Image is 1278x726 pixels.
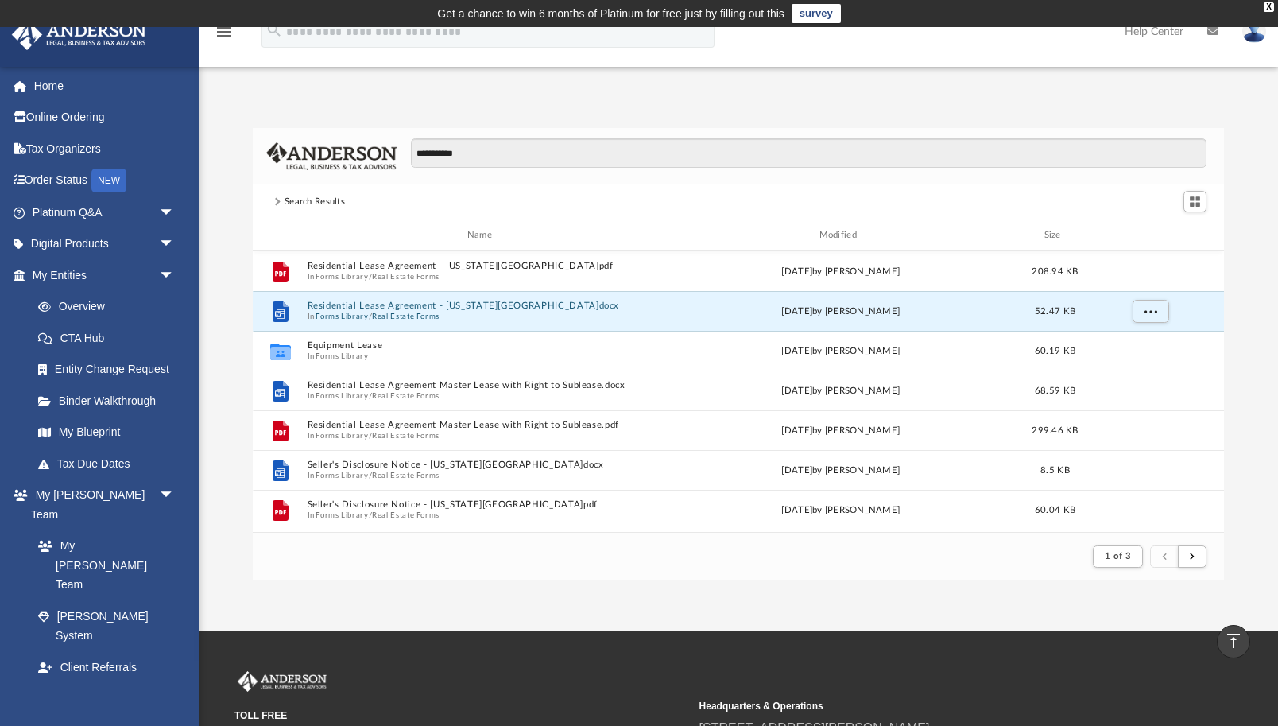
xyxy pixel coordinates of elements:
[307,311,658,321] span: In
[22,291,199,323] a: Overview
[372,510,440,520] button: Real Estate Forms
[316,470,368,480] button: Forms Library
[11,228,199,260] a: Digital Productsarrow_drop_down
[22,600,191,651] a: [PERSON_NAME] System
[369,271,372,281] span: /
[91,169,126,192] div: NEW
[1040,466,1070,475] span: 8.5 KB
[1132,260,1168,284] button: More options
[372,430,440,441] button: Real Estate Forms
[159,196,191,229] span: arrow_drop_down
[316,311,368,321] button: Forms Library
[22,385,199,417] a: Binder Walkthrough
[307,499,658,510] button: Seller's Disclosure Notice - [US_STATE][GEOGRAPHIC_DATA]pdf
[11,259,199,291] a: My Entitiesarrow_drop_down
[665,265,1017,279] div: [DATE] by [PERSON_NAME]
[307,301,658,311] button: Residential Lease Agreement - [US_STATE][GEOGRAPHIC_DATA]docx
[7,19,151,50] img: Anderson Advisors Platinum Portal
[316,351,368,361] button: Forms Library
[307,390,658,401] span: In
[11,102,199,134] a: Online Ordering
[307,271,658,281] span: In
[664,228,1016,243] div: Modified
[372,390,440,401] button: Real Estate Forms
[1032,426,1078,435] span: 299.46 KB
[369,311,372,321] span: /
[285,195,345,209] div: Search Results
[307,430,658,441] span: In
[11,165,199,197] a: Order StatusNEW
[215,22,234,41] i: menu
[1132,379,1168,403] button: More options
[1217,625,1250,658] a: vertical_align_top
[307,351,658,361] span: In
[22,651,191,683] a: Client Referrals
[253,251,1224,533] div: grid
[369,430,372,441] span: /
[22,417,191,448] a: My Blueprint
[1132,459,1168,483] button: More options
[1132,499,1168,522] button: More options
[792,4,841,23] a: survey
[307,470,658,480] span: In
[307,460,658,470] button: Seller's Disclosure Notice - [US_STATE][GEOGRAPHIC_DATA]docx
[1094,228,1205,243] div: id
[665,384,1017,398] div: [DATE] by [PERSON_NAME]
[260,228,300,243] div: id
[1023,228,1086,243] div: Size
[11,196,199,228] a: Platinum Q&Aarrow_drop_down
[411,138,1207,169] input: Search files and folders
[159,479,191,512] span: arrow_drop_down
[369,510,372,520] span: /
[307,380,658,390] button: Residential Lease Agreement Master Lease with Right to Sublease.docx
[369,470,372,480] span: /
[1035,307,1075,316] span: 52.47 KB
[1132,419,1168,443] button: More options
[437,4,784,23] div: Get a chance to win 6 months of Platinum for free just by filling out this
[22,448,199,479] a: Tax Due Dates
[306,228,657,243] div: Name
[307,261,658,271] button: Residential Lease Agreement - [US_STATE][GEOGRAPHIC_DATA]pdf
[215,30,234,41] a: menu
[307,510,658,520] span: In
[307,340,658,351] button: Equipment Lease
[699,699,1153,713] small: Headquarters & Operations
[665,424,1017,438] div: [DATE] by [PERSON_NAME]
[11,70,199,102] a: Home
[307,420,658,430] button: Residential Lease Agreement Master Lease with Right to Sublease.pdf
[234,671,330,692] img: Anderson Advisors Platinum Portal
[1224,631,1243,650] i: vertical_align_top
[159,259,191,292] span: arrow_drop_down
[1035,347,1075,355] span: 60.19 KB
[1032,267,1078,276] span: 208.94 KB
[22,322,199,354] a: CTA Hub
[265,21,283,39] i: search
[234,709,688,723] small: TOLL FREE
[1183,191,1207,213] button: Switch to Grid View
[1264,2,1274,12] div: close
[665,305,1017,319] div: [DATE] by [PERSON_NAME]
[1093,545,1143,568] button: 1 of 3
[316,510,368,520] button: Forms Library
[665,344,1017,359] div: [DATE] by [PERSON_NAME]
[22,530,183,601] a: My [PERSON_NAME] Team
[372,470,440,480] button: Real Estate Forms
[372,311,440,321] button: Real Estate Forms
[11,133,199,165] a: Tax Organizers
[316,430,368,441] button: Forms Library
[1132,300,1168,324] button: More options
[372,271,440,281] button: Real Estate Forms
[1242,20,1266,43] img: User Pic
[369,390,372,401] span: /
[22,354,199,386] a: Entity Change Request
[1035,506,1075,514] span: 60.04 KB
[11,479,191,530] a: My [PERSON_NAME] Teamarrow_drop_down
[316,390,368,401] button: Forms Library
[665,503,1017,518] div: [DATE] by [PERSON_NAME]
[1035,386,1075,395] span: 68.59 KB
[159,228,191,261] span: arrow_drop_down
[1105,552,1131,561] span: 1 of 3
